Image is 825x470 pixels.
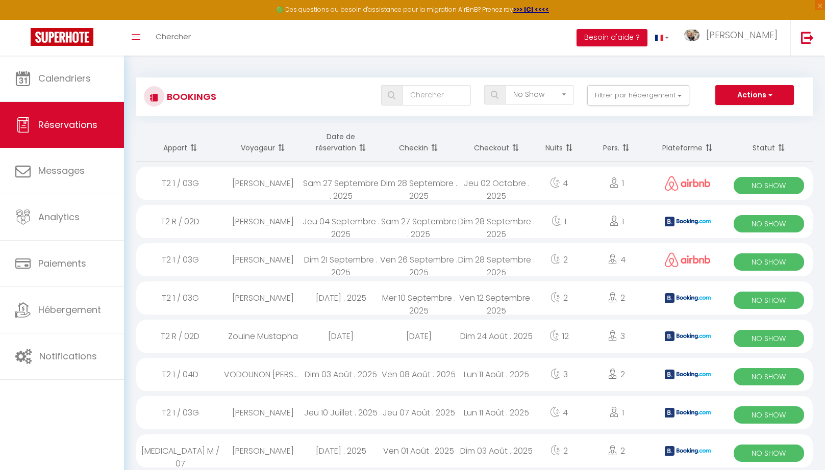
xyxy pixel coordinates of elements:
[577,29,647,46] button: Besoin d'aide ?
[38,118,97,131] span: Réservations
[38,164,85,177] span: Messages
[651,123,725,162] th: Sort by channel
[164,85,216,108] h3: Bookings
[31,28,93,46] img: Super Booking
[725,123,813,162] th: Sort by status
[224,123,302,162] th: Sort by guest
[458,123,536,162] th: Sort by checkout
[302,123,380,162] th: Sort by booking date
[583,123,651,162] th: Sort by people
[715,85,794,106] button: Actions
[39,350,97,362] span: Notifications
[38,257,86,270] span: Paiements
[38,211,80,223] span: Analytics
[535,123,583,162] th: Sort by nights
[156,31,191,42] span: Chercher
[380,123,457,162] th: Sort by checkin
[38,72,91,85] span: Calendriers
[801,31,814,44] img: logout
[677,20,790,56] a: ... [PERSON_NAME]
[148,20,198,56] a: Chercher
[706,29,778,41] span: [PERSON_NAME]
[403,85,471,106] input: Chercher
[136,123,224,162] th: Sort by rentals
[38,303,101,316] span: Hébergement
[587,85,689,106] button: Filtrer par hébergement
[684,30,699,41] img: ...
[513,5,549,14] a: >>> ICI <<<<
